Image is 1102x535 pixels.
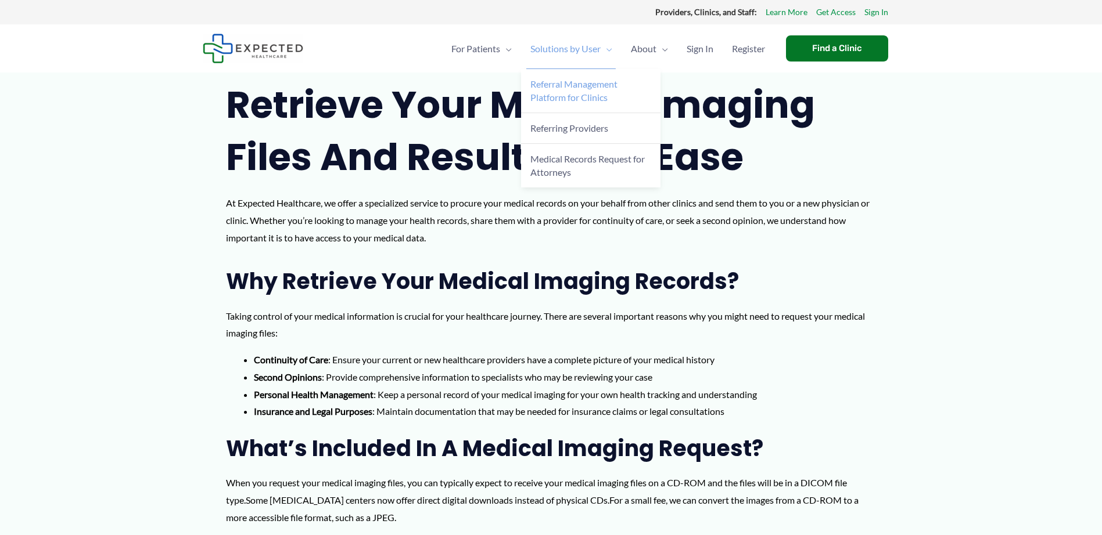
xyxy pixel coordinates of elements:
[677,28,723,69] a: Sign In
[226,79,877,183] h1: Retrieve Your Medical Imaging Files and Results with Ease
[732,28,765,69] span: Register
[631,28,656,69] span: About
[786,35,888,62] a: Find a Clinic
[655,7,757,17] strong: Providers, Clinics, and Staff:
[226,194,877,246] p: At Expected Healthcare, we offer a specialized service to procure your medical records on your be...
[521,113,661,144] a: Referring Providers
[246,494,609,505] span: Some [MEDICAL_DATA] centers now offer direct digital downloads instead of physical CDs.
[530,78,618,103] span: Referral Management Platform for Clinics
[723,28,774,69] a: Register
[530,122,608,133] span: Referring Providers
[451,28,500,69] span: For Patients
[864,5,888,20] a: Sign In
[530,28,601,69] span: Solutions by User
[254,368,877,386] li: : Provide comprehensive information to specialists who may be reviewing your case
[530,153,645,178] span: Medical Records Request for Attorneys
[254,389,374,400] strong: Personal Health Management
[226,308,877,342] p: Taking control of your medical information is crucial for your healthcare journey. There are seve...
[254,406,372,417] strong: Insurance and Legal Purposes
[254,403,877,420] li: : Maintain documentation that may be needed for insurance claims or legal consultations
[521,69,661,113] a: Referral Management Platform for Clinics
[766,5,807,20] a: Learn More
[226,267,877,295] h2: Why Retrieve Your Medical Imaging Records?
[442,28,774,69] nav: Primary Site Navigation
[656,28,668,69] span: Menu Toggle
[254,386,877,403] li: : Keep a personal record of your medical imaging for your own health tracking and understanding
[687,28,713,69] span: Sign In
[521,28,622,69] a: Solutions by UserMenu Toggle
[500,28,512,69] span: Menu Toggle
[226,494,859,523] span: For a small fee, we can convert the images from a CD-ROM to a more accessible file format, such a...
[226,434,877,462] h2: What’s Included in a Medical Imaging Request?
[601,28,612,69] span: Menu Toggle
[203,34,303,63] img: Expected Healthcare Logo - side, dark font, small
[521,144,661,187] a: Medical Records Request for Attorneys
[226,474,877,526] p: When you request your medical imaging files, you can typically expect to receive your medical ima...
[816,5,856,20] a: Get Access
[442,28,521,69] a: For PatientsMenu Toggle
[622,28,677,69] a: AboutMenu Toggle
[254,371,322,382] strong: Second Opinions
[254,351,877,368] li: : Ensure your current or new healthcare providers have a complete picture of your medical history
[254,354,328,365] strong: Continuity of Care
